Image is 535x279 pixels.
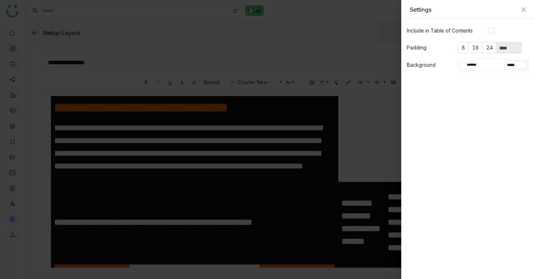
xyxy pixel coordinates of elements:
label: Padding [407,42,430,53]
label: Background [407,59,439,71]
label: Include in Table of Contents [407,25,476,36]
span: 24 [486,44,493,51]
span: 8 [462,44,465,51]
button: Close [521,7,527,12]
span: 16 [472,44,479,51]
div: Settings [410,6,517,13]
